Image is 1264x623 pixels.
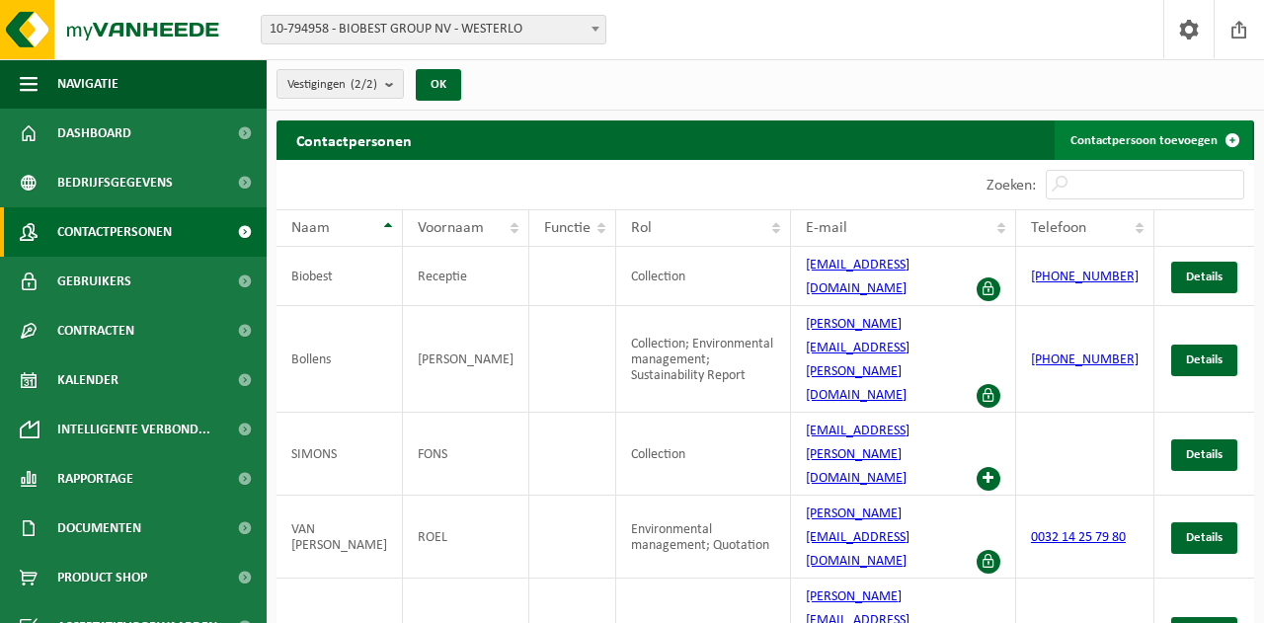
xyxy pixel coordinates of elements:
[1186,531,1223,544] span: Details
[57,454,133,504] span: Rapportage
[57,207,172,257] span: Contactpersonen
[351,78,377,91] count: (2/2)
[403,413,529,496] td: FONS
[276,306,403,413] td: Bollens
[1031,270,1139,284] a: [PHONE_NUMBER]
[806,424,909,486] a: [EMAIL_ADDRESS][PERSON_NAME][DOMAIN_NAME]
[57,306,134,355] span: Contracten
[57,59,118,109] span: Navigatie
[276,69,404,99] button: Vestigingen(2/2)
[1171,522,1237,554] a: Details
[262,16,605,43] span: 10-794958 - BIOBEST GROUP NV - WESTERLO
[806,220,847,236] span: E-mail
[403,247,529,306] td: Receptie
[806,317,909,403] a: [PERSON_NAME][EMAIL_ADDRESS][PERSON_NAME][DOMAIN_NAME]
[616,496,791,579] td: Environmental management; Quotation
[418,220,484,236] span: Voornaam
[416,69,461,101] button: OK
[261,15,606,44] span: 10-794958 - BIOBEST GROUP NV - WESTERLO
[57,257,131,306] span: Gebruikers
[1031,530,1126,545] a: 0032 14 25 79 80
[1171,262,1237,293] a: Details
[631,220,652,236] span: Rol
[544,220,591,236] span: Functie
[616,413,791,496] td: Collection
[276,120,432,159] h2: Contactpersonen
[1186,448,1223,461] span: Details
[1031,352,1139,367] a: [PHONE_NUMBER]
[57,109,131,158] span: Dashboard
[987,178,1036,194] label: Zoeken:
[806,258,909,296] a: [EMAIL_ADDRESS][DOMAIN_NAME]
[616,306,791,413] td: Collection; Environmental management; Sustainability Report
[806,506,909,569] a: [PERSON_NAME][EMAIL_ADDRESS][DOMAIN_NAME]
[57,405,210,454] span: Intelligente verbond...
[57,553,147,602] span: Product Shop
[1031,220,1086,236] span: Telefoon
[1186,353,1223,366] span: Details
[276,496,403,579] td: VAN [PERSON_NAME]
[1171,439,1237,471] a: Details
[57,355,118,405] span: Kalender
[276,413,403,496] td: SIMONS
[57,504,141,553] span: Documenten
[57,158,173,207] span: Bedrijfsgegevens
[403,306,529,413] td: [PERSON_NAME]
[1171,345,1237,376] a: Details
[403,496,529,579] td: ROEL
[276,247,403,306] td: Biobest
[1055,120,1252,160] a: Contactpersoon toevoegen
[291,220,330,236] span: Naam
[1186,271,1223,283] span: Details
[616,247,791,306] td: Collection
[287,70,377,100] span: Vestigingen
